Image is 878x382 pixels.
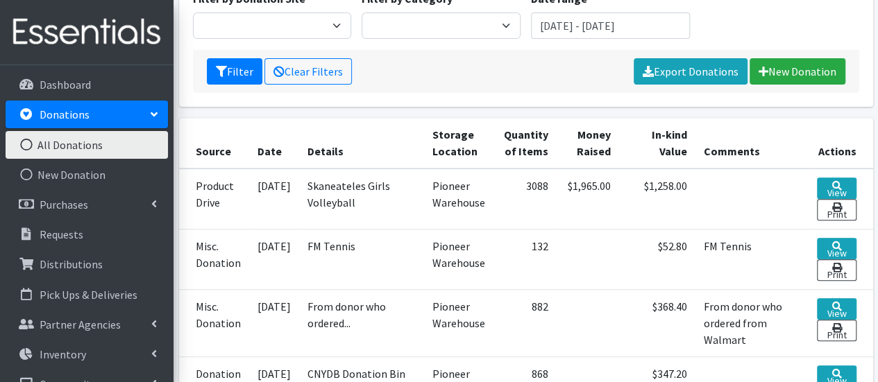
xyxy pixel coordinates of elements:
a: New Donation [6,161,168,189]
a: Requests [6,220,168,248]
td: $52.80 [619,229,695,289]
td: [DATE] [249,168,299,229]
a: Pick Ups & Deliveries [6,281,168,309]
a: Clear Filters [264,58,352,85]
td: Product Drive [179,168,250,229]
td: Pioneer Warehouse [424,229,494,289]
td: 3088 [494,168,556,229]
a: Distributions [6,250,168,278]
p: Partner Agencies [40,318,121,331]
a: New Donation [750,58,845,85]
th: Details [299,118,424,168]
th: Actions [809,118,872,168]
td: FM Tennis [695,229,809,289]
th: Source [179,118,250,168]
p: Inventory [40,347,86,361]
a: Print [817,259,856,281]
a: Purchases [6,191,168,218]
p: Requests [40,227,83,241]
th: Storage Location [424,118,494,168]
th: Date [249,118,299,168]
td: 882 [494,289,556,356]
a: All Donations [6,131,168,159]
td: Pioneer Warehouse [424,289,494,356]
button: Filter [207,58,262,85]
td: $368.40 [619,289,695,356]
th: Quantity of Items [494,118,556,168]
img: HumanEssentials [6,9,168,55]
p: Purchases [40,198,88,211]
td: 132 [494,229,556,289]
td: $1,965.00 [557,168,619,229]
th: Comments [695,118,809,168]
p: Dashboard [40,78,91,92]
td: Misc. Donation [179,289,250,356]
a: Print [817,320,856,341]
th: In-kind Value [619,118,695,168]
a: View [817,177,856,199]
p: Pick Ups & Deliveries [40,288,137,302]
a: View [817,298,856,320]
a: Donations [6,101,168,128]
th: Money Raised [557,118,619,168]
p: Distributions [40,257,103,271]
td: Pioneer Warehouse [424,168,494,229]
td: [DATE] [249,289,299,356]
td: $1,258.00 [619,168,695,229]
a: Dashboard [6,71,168,98]
td: Misc. Donation [179,229,250,289]
a: View [817,238,856,259]
a: Export Donations [634,58,748,85]
p: Donations [40,107,90,121]
a: Partner Agencies [6,311,168,338]
td: From donor who ordered... [299,289,424,356]
td: FM Tennis [299,229,424,289]
td: [DATE] [249,229,299,289]
td: Skaneateles Girls Volleyball [299,168,424,229]
a: Inventory [6,340,168,368]
td: From donor who ordered from Walmart [695,289,809,356]
a: Print [817,199,856,220]
input: January 1, 2011 - December 31, 2011 [531,12,690,39]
